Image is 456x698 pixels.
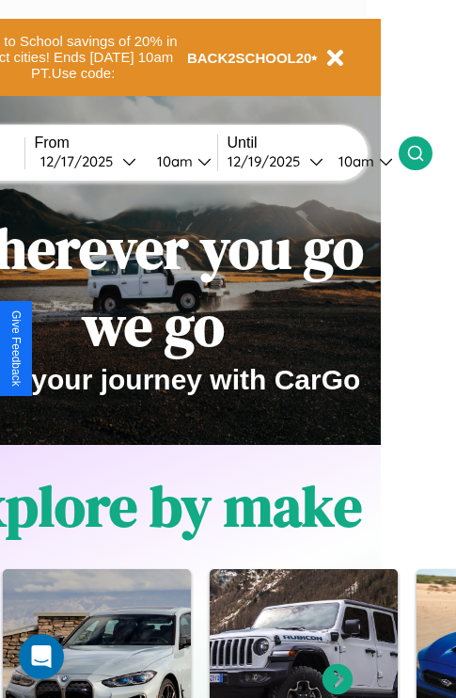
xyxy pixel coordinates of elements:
label: From [35,135,217,151]
button: 10am [323,151,399,171]
b: BACK2SCHOOL20 [187,50,312,66]
div: 12 / 19 / 2025 [228,152,309,170]
button: 10am [142,151,217,171]
button: 12/17/2025 [35,151,142,171]
div: Open Intercom Messenger [19,634,64,679]
div: 10am [148,152,197,170]
div: Give Feedback [9,310,23,387]
div: 12 / 17 / 2025 [40,152,122,170]
label: Until [228,135,399,151]
div: 10am [329,152,379,170]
